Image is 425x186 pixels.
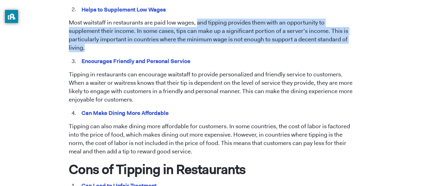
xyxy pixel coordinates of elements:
button: privacy banner [5,10,18,23]
h1: Cons of Tipping in Restaurants [69,161,357,177]
mark: Helps to Supplement Low Wages [81,5,167,14]
p: Tipping in restaurants can encourage waitstaff to provide personalized and friendly service to cu... [69,70,357,104]
mark: Can Make Dining More Affordable [81,108,170,118]
p: Most waitstaff in restaurants are paid low wages, and tipping provides them with an opportunity t... [69,19,357,52]
mark: Encourages Friendly and Personal Service [81,56,192,66]
p: Tipping can also make dining more affordable for customers. In some countries, the cost of labor ... [69,122,357,156]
